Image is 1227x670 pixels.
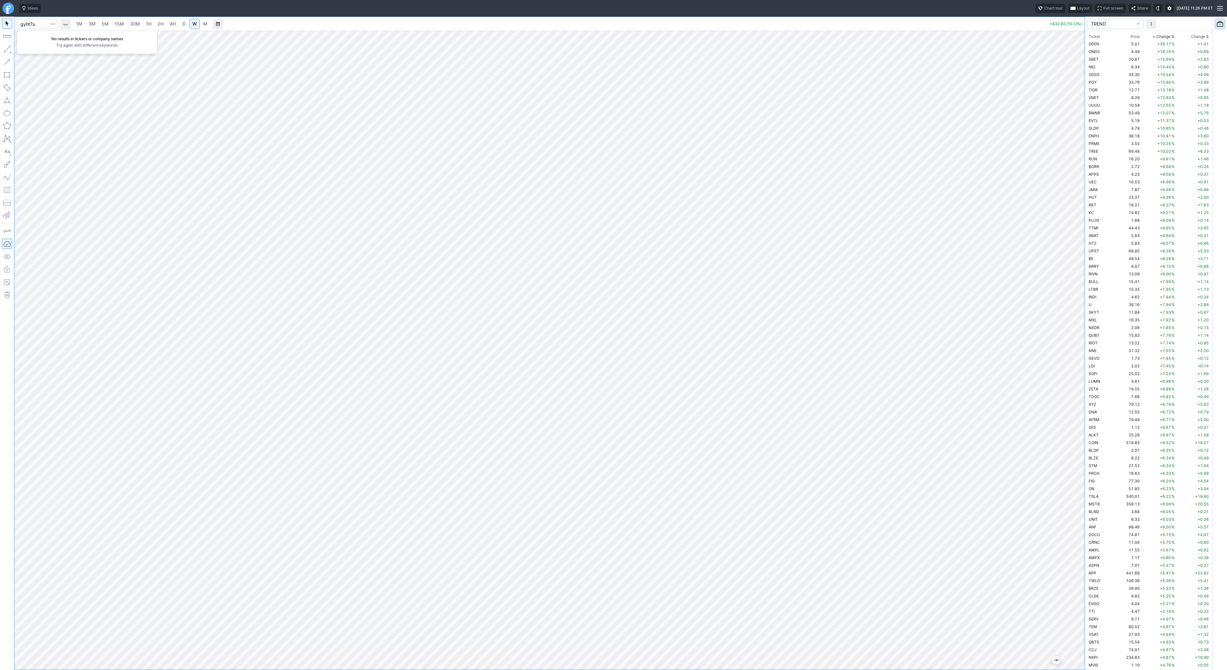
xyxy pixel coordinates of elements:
[1160,356,1171,361] span: +7.45
[1089,318,1097,322] span: MXL
[1198,95,1209,100] span: +0.95
[1171,195,1175,200] span: %
[1113,339,1141,347] td: 13.22
[1089,287,1098,292] span: LTBR
[1160,241,1171,246] span: +8.57
[1089,72,1099,77] span: SEDG
[1171,164,1175,169] span: %
[1171,295,1175,299] span: %
[1157,88,1171,92] span: +13.18
[1129,4,1151,13] button: Share
[1157,80,1171,85] span: +13.40
[1113,186,1141,193] td: 7.87
[1113,285,1141,293] td: 15.35
[1198,103,1209,108] span: +1.18
[1198,118,1209,123] span: +0.53
[1157,57,1171,62] span: +15.69
[1198,149,1209,154] span: +6.33
[1198,356,1209,361] span: +0.12
[1171,42,1175,46] span: %
[1089,310,1099,315] span: SKYT
[86,19,98,29] a: 3M
[1113,331,1141,339] td: 15.83
[1198,65,1209,69] span: +0.80
[170,21,176,27] span: 4H
[2,264,12,274] button: Lock drawings
[1198,195,1209,200] span: +2.00
[1089,241,1097,246] span: HTZ
[2,121,12,131] button: Polygon
[1171,325,1175,330] span: %
[2,95,12,105] button: Triangle
[1215,19,1225,29] button: Portfolio watchlist
[1089,203,1096,207] span: RKT
[1191,34,1209,40] span: Change $
[28,5,38,12] span: Ideas
[200,19,210,29] a: M
[1198,364,1209,368] span: +0.14
[1089,118,1098,123] span: EVTL
[1171,233,1175,238] span: %
[3,3,14,14] a: Finviz.com
[155,19,166,29] a: 2H
[1171,65,1175,69] span: %
[1171,241,1175,246] span: %
[203,21,207,27] span: M
[1171,356,1175,361] span: %
[2,134,12,144] button: XABCD
[1113,55,1141,63] td: 20.87
[1089,341,1098,345] span: RIOT
[2,226,12,236] button: Drawing mode: Single
[1160,348,1171,353] span: +7.55
[1113,48,1141,55] td: 4.49
[1113,78,1141,86] td: 33.76
[1113,301,1141,308] td: 39.16
[1160,195,1171,200] span: +9.36
[1160,172,1171,177] span: +9.59
[182,21,186,27] span: D
[1160,287,1171,292] span: +7.95
[1171,226,1175,230] span: %
[1198,57,1209,62] span: +2.83
[1171,134,1175,138] span: %
[1089,256,1093,261] span: BE
[1171,88,1175,92] span: %
[192,21,197,27] span: W
[1089,264,1099,269] span: ARRY
[1171,95,1175,100] span: %
[1068,4,1092,13] button: Layout
[2,290,12,300] button: Remove all autosaved drawings
[1089,111,1100,115] span: BMNR
[1198,180,1209,184] span: +0.91
[1160,318,1171,322] span: +7.92
[17,30,158,54] div: Search
[1089,295,1096,299] span: INDI
[1113,224,1141,232] td: 44.43
[1089,325,1100,330] span: NXDR
[1165,4,1174,13] button: Settings
[1113,232,1141,239] td: 2.64
[1198,49,1209,54] span: +0.69
[1113,308,1141,316] td: 11.84
[1052,656,1061,665] button: Jump to the most recent bar
[1113,354,1141,362] td: 1.73
[1089,141,1100,146] span: PRME
[1113,71,1141,78] td: 34.30
[179,19,189,29] a: D
[1198,126,1209,131] span: +0.46
[1113,362,1141,370] td: 2.02
[1171,287,1175,292] span: %
[1171,49,1175,54] span: %
[1157,103,1171,108] span: +12.55
[1113,347,1141,354] td: 31.32
[1137,5,1148,12] span: Share
[1089,42,1099,46] span: OPEN
[1198,111,1209,115] span: +5.76
[2,70,12,80] button: Rectangle
[2,210,12,220] button: Anchored VWAP
[1171,172,1175,177] span: %
[1198,371,1209,376] span: +1.69
[2,277,12,287] button: Add note
[1157,141,1171,146] span: +10.25
[1089,180,1097,184] span: UEC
